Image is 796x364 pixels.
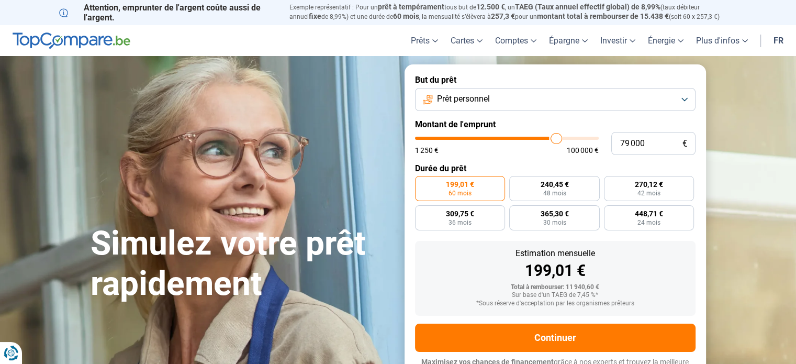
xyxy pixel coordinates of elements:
a: Plus d'infos [690,25,754,56]
span: Prêt personnel [437,93,490,105]
span: 48 mois [543,190,566,196]
div: Sur base d'un TAEG de 7,45 %* [423,292,687,299]
span: fixe [309,12,321,20]
span: 448,71 € [635,210,663,217]
button: Prêt personnel [415,88,696,111]
span: 257,3 € [491,12,515,20]
div: Estimation mensuelle [423,249,687,258]
span: 60 mois [393,12,419,20]
span: € [682,139,687,148]
span: 42 mois [637,190,660,196]
span: 199,01 € [446,181,474,188]
img: TopCompare [13,32,130,49]
p: Exemple représentatif : Pour un tous but de , un (taux débiteur annuel de 8,99%) et une durée de ... [289,3,737,21]
h1: Simulez votre prêt rapidement [91,224,392,304]
a: fr [767,25,790,56]
a: Investir [594,25,642,56]
label: Montant de l'emprunt [415,119,696,129]
div: 199,01 € [423,263,687,279]
a: Cartes [444,25,489,56]
span: 270,12 € [635,181,663,188]
span: 100 000 € [567,147,599,154]
p: Attention, emprunter de l'argent coûte aussi de l'argent. [59,3,277,23]
span: 240,45 € [540,181,568,188]
button: Continuer [415,324,696,352]
span: prêt à tempérament [378,3,444,11]
span: 1 250 € [415,147,439,154]
span: 30 mois [543,219,566,226]
a: Énergie [642,25,690,56]
span: TAEG (Taux annuel effectif global) de 8,99% [515,3,660,11]
label: Durée du prêt [415,163,696,173]
span: montant total à rembourser de 15.438 € [537,12,669,20]
span: 12.500 € [476,3,505,11]
span: 60 mois [449,190,472,196]
a: Prêts [405,25,444,56]
div: *Sous réserve d'acceptation par les organismes prêteurs [423,300,687,307]
span: 36 mois [449,219,472,226]
span: 365,30 € [540,210,568,217]
label: But du prêt [415,75,696,85]
div: Total à rembourser: 11 940,60 € [423,284,687,291]
span: 24 mois [637,219,660,226]
a: Comptes [489,25,543,56]
span: 309,75 € [446,210,474,217]
a: Épargne [543,25,594,56]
